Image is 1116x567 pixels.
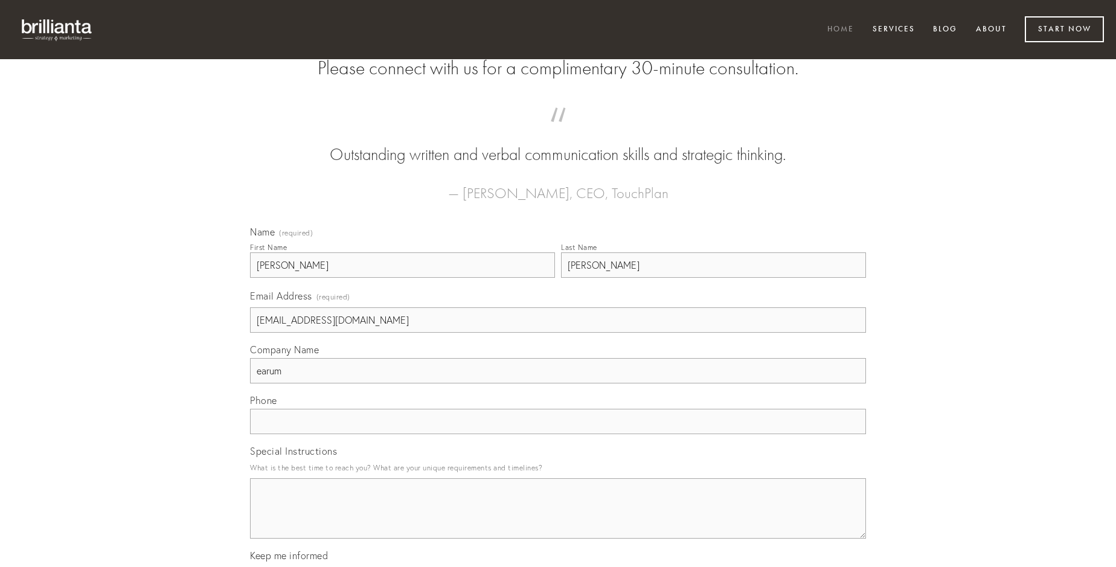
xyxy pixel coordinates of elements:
[1025,16,1104,42] a: Start Now
[12,12,103,47] img: brillianta - research, strategy, marketing
[250,344,319,356] span: Company Name
[269,120,847,143] span: “
[250,290,312,302] span: Email Address
[250,549,328,562] span: Keep me informed
[968,20,1015,40] a: About
[561,243,597,252] div: Last Name
[250,243,287,252] div: First Name
[250,226,275,238] span: Name
[250,445,337,457] span: Special Instructions
[250,57,866,80] h2: Please connect with us for a complimentary 30-minute consultation.
[819,20,862,40] a: Home
[279,229,313,237] span: (required)
[269,167,847,205] figcaption: — [PERSON_NAME], CEO, TouchPlan
[316,289,350,305] span: (required)
[250,394,277,406] span: Phone
[269,120,847,167] blockquote: Outstanding written and verbal communication skills and strategic thinking.
[925,20,965,40] a: Blog
[250,460,866,476] p: What is the best time to reach you? What are your unique requirements and timelines?
[865,20,923,40] a: Services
